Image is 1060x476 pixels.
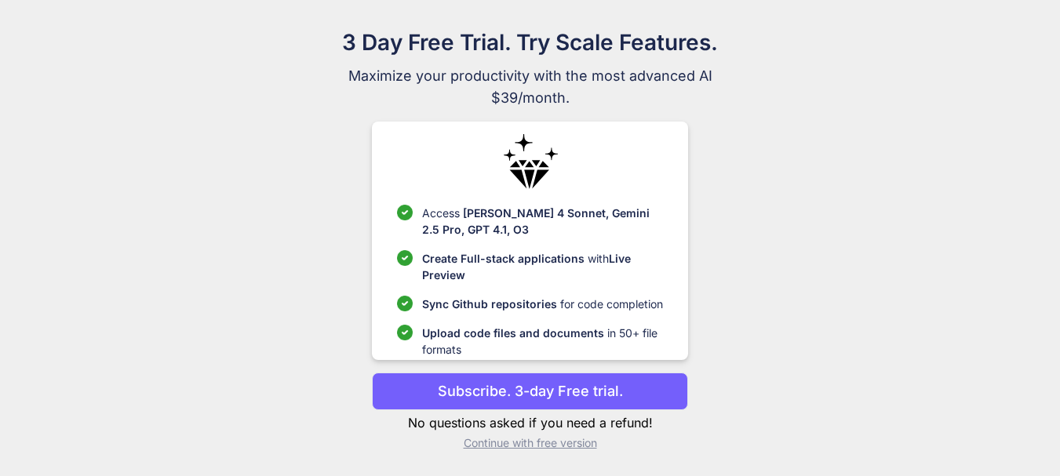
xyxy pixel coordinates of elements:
p: Continue with free version [372,435,688,451]
p: Subscribe. 3-day Free trial. [438,380,623,402]
span: $39/month. [267,87,794,109]
p: No questions asked if you need a refund! [372,413,688,432]
p: in 50+ file formats [422,325,663,358]
img: checklist [397,205,413,220]
p: for code completion [422,296,663,312]
span: [PERSON_NAME] 4 Sonnet, Gemini 2.5 Pro, GPT 4.1, O3 [422,206,650,236]
span: Sync Github repositories [422,297,557,311]
h1: 3 Day Free Trial. Try Scale Features. [267,26,794,59]
img: checklist [397,296,413,311]
span: Maximize your productivity with the most advanced AI [267,65,794,87]
p: with [422,250,663,283]
span: Create Full-stack applications [422,252,588,265]
p: Access [422,205,663,238]
img: checklist [397,250,413,266]
span: Upload code files and documents [422,326,604,340]
button: Subscribe. 3-day Free trial. [372,372,688,410]
img: checklist [397,325,413,340]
